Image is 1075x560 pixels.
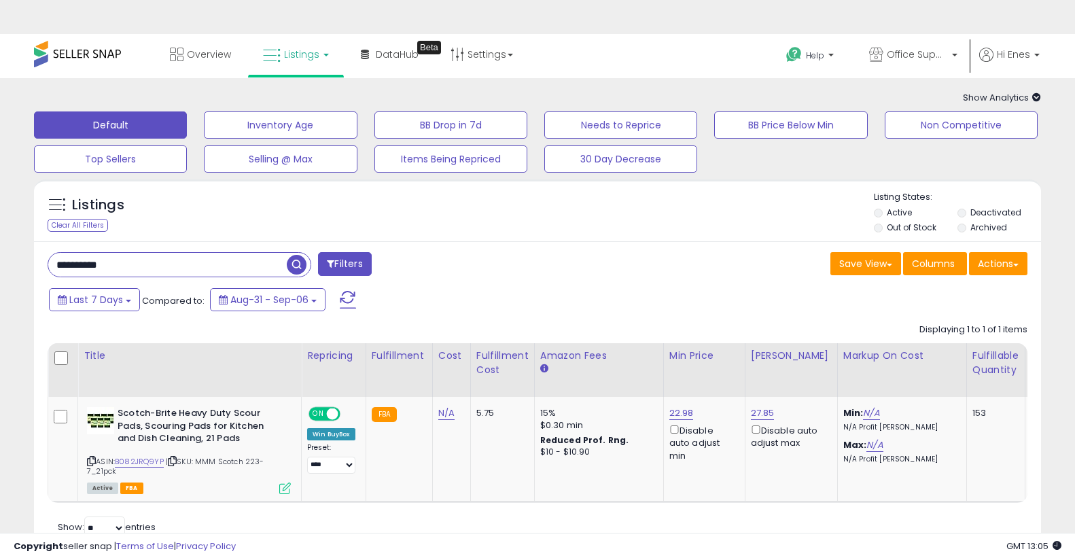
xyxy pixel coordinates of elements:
[160,34,241,75] a: Overview
[417,41,441,54] div: Tooltip anchor
[120,483,143,494] span: FBA
[87,483,118,494] span: All listings currently available for purchase on Amazon
[210,288,325,311] button: Aug-31 - Sep-06
[843,455,956,464] p: N/A Profit [PERSON_NAME]
[669,406,694,420] a: 22.98
[963,91,1041,104] span: Show Analytics
[204,111,357,139] button: Inventory Age
[751,423,827,449] div: Disable auto adjust max
[903,252,967,275] button: Columns
[972,349,1019,377] div: Fulfillable Quantity
[307,443,355,474] div: Preset:
[912,257,955,270] span: Columns
[87,407,291,493] div: ASIN:
[440,34,523,75] a: Settings
[786,46,803,63] i: Get Help
[1006,540,1061,553] span: 2025-09-16 13:05 GMT
[48,219,108,232] div: Clear All Filters
[72,196,124,215] h5: Listings
[843,349,961,363] div: Markup on Cost
[69,293,123,307] span: Last 7 Days
[284,48,319,61] span: Listings
[230,293,309,307] span: Aug-31 - Sep-06
[837,343,966,397] th: The percentage added to the cost of goods (COGS) that forms the calculator for Min & Max prices.
[204,145,357,173] button: Selling @ Max
[372,349,427,363] div: Fulfillment
[979,48,1040,78] a: Hi Enes
[87,407,114,434] img: 41VxJVF9wkL._SL40_.jpg
[919,323,1027,336] div: Displaying 1 to 1 of 1 items
[34,145,187,173] button: Top Sellers
[118,407,283,449] b: Scotch-Brite Heavy Duty Scour Pads, Scouring Pads for Kitchen and Dish Cleaning, 21 Pads
[540,407,653,419] div: 15%
[843,406,864,419] b: Min:
[374,145,527,173] button: Items Being Repriced
[338,408,360,420] span: OFF
[49,288,140,311] button: Last 7 Days
[84,349,296,363] div: Title
[476,349,529,377] div: Fulfillment Cost
[374,111,527,139] button: BB Drop in 7d
[863,406,879,420] a: N/A
[351,34,429,75] a: DataHub
[87,456,264,476] span: | SKU: MMM Scotch 223-7_21pck
[307,428,355,440] div: Win BuyBox
[806,50,824,61] span: Help
[540,363,548,375] small: Amazon Fees.
[887,207,912,218] label: Active
[372,407,397,422] small: FBA
[34,111,187,139] button: Default
[669,423,735,462] div: Disable auto adjust min
[859,34,968,78] a: Office Suppliers
[874,191,1041,204] p: Listing States:
[970,222,1007,233] label: Archived
[476,407,524,419] div: 5.75
[544,145,697,173] button: 30 Day Decrease
[751,349,832,363] div: [PERSON_NAME]
[544,111,697,139] button: Needs to Reprice
[714,111,867,139] button: BB Price Below Min
[176,540,236,553] a: Privacy Policy
[116,540,174,553] a: Terms of Use
[887,48,948,61] span: Office Suppliers
[438,406,455,420] a: N/A
[887,222,936,233] label: Out of Stock
[997,48,1030,61] span: Hi Enes
[307,349,360,363] div: Repricing
[830,252,901,275] button: Save View
[187,48,231,61] span: Overview
[310,408,327,420] span: ON
[318,252,371,276] button: Filters
[970,207,1021,218] label: Deactivated
[669,349,739,363] div: Min Price
[14,540,63,553] strong: Copyright
[253,34,339,75] a: Listings
[969,252,1027,275] button: Actions
[885,111,1038,139] button: Non Competitive
[142,294,205,307] span: Compared to:
[866,438,883,452] a: N/A
[115,456,164,468] a: B082JRQ9YP
[775,36,847,78] a: Help
[843,438,867,451] b: Max:
[58,521,156,533] span: Show: entries
[540,447,653,458] div: $10 - $10.90
[751,406,775,420] a: 27.85
[438,349,465,363] div: Cost
[540,349,658,363] div: Amazon Fees
[14,540,236,553] div: seller snap | |
[376,48,419,61] span: DataHub
[540,419,653,432] div: $0.30 min
[540,434,629,446] b: Reduced Prof. Rng.
[972,407,1015,419] div: 153
[843,423,956,432] p: N/A Profit [PERSON_NAME]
